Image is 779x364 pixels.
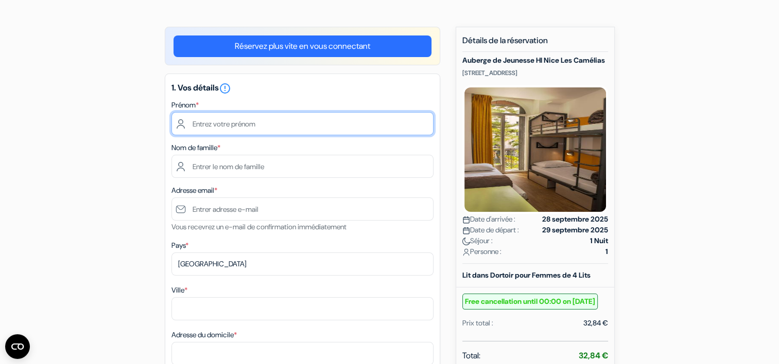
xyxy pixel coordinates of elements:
[171,112,434,135] input: Entrez votre prénom
[171,82,434,95] h5: 1. Vos détails
[462,56,608,65] h5: Auberge de Jeunesse HI Nice Les Camélias
[462,225,519,235] span: Date de départ :
[567,10,769,179] iframe: Boîte de dialogue "Se connecter avec Google"
[171,240,188,251] label: Pays
[462,350,480,362] span: Total:
[171,100,199,111] label: Prénom
[605,246,608,257] strong: 1
[462,246,501,257] span: Personne :
[462,248,470,256] img: user_icon.svg
[171,155,434,178] input: Entrer le nom de famille
[583,318,608,329] div: 32,84 €
[462,235,493,246] span: Séjour :
[219,82,231,95] i: error_outline
[462,238,470,245] img: moon.svg
[5,334,30,359] button: Ouvrir le widget CMP
[171,142,220,153] label: Nom de famille
[462,318,493,329] div: Prix total :
[542,225,608,235] strong: 29 septembre 2025
[174,35,431,57] a: Réservez plus vite en vous connectant
[171,185,217,196] label: Adresse email
[171,197,434,221] input: Entrer adresse e-mail
[462,227,470,234] img: calendar.svg
[462,69,608,77] p: [STREET_ADDRESS]
[542,214,608,225] strong: 28 septembre 2025
[462,294,598,310] small: Free cancellation until 00:00 on [DATE]
[462,214,515,225] span: Date d'arrivée :
[590,235,608,246] strong: 1 Nuit
[462,270,591,280] b: Lit dans Dortoir pour Femmes de 4 Lits
[219,82,231,93] a: error_outline
[579,350,608,361] strong: 32,84 €
[462,35,608,52] h5: Détails de la réservation
[171,330,237,340] label: Adresse du domicile
[171,222,347,231] small: Vous recevrez un e-mail de confirmation immédiatement
[462,216,470,224] img: calendar.svg
[171,285,187,296] label: Ville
